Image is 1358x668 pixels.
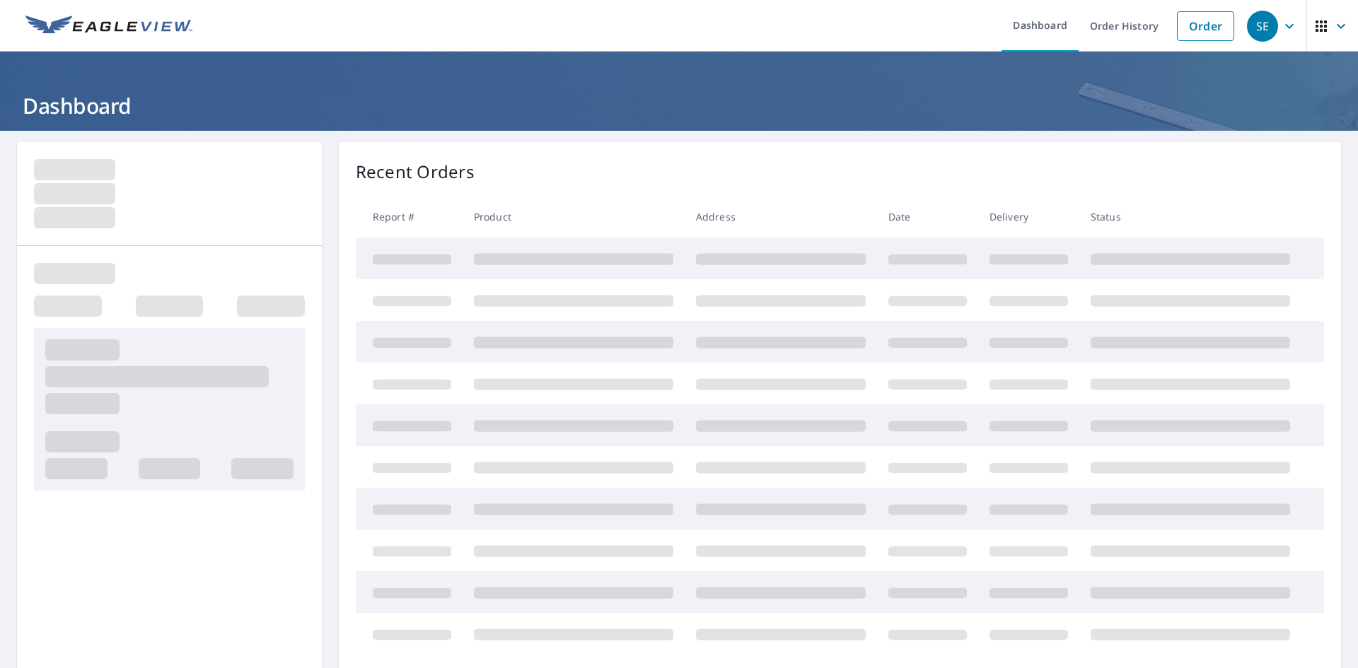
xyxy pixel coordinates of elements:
th: Address [685,196,877,238]
a: Order [1177,11,1234,41]
img: EV Logo [25,16,192,37]
h1: Dashboard [17,91,1341,120]
div: SE [1247,11,1278,42]
p: Recent Orders [356,159,475,184]
th: Status [1079,196,1301,238]
th: Delivery [978,196,1079,238]
th: Product [463,196,685,238]
th: Date [877,196,978,238]
th: Report # [356,196,463,238]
